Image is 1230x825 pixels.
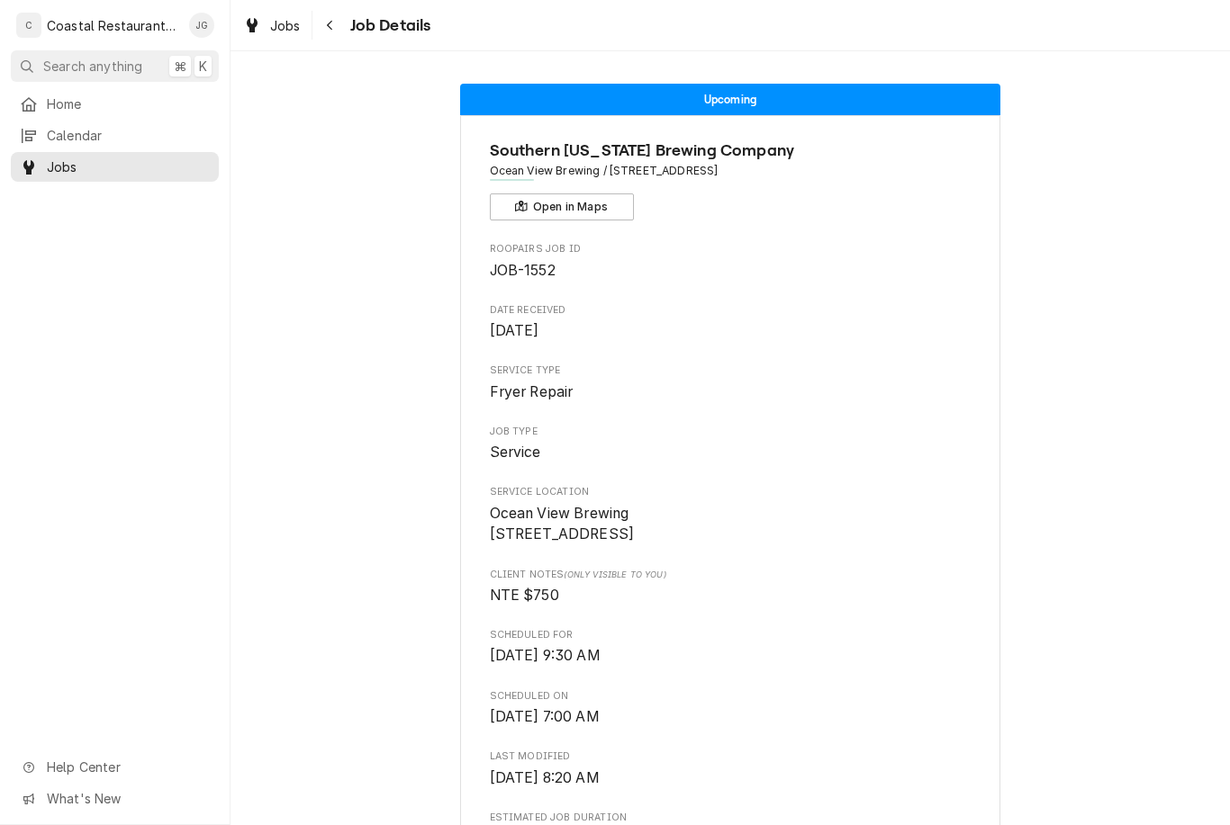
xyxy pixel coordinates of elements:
span: Service Location [490,503,972,545]
a: Jobs [11,152,219,182]
span: What's New [47,789,208,808]
button: Search anything⌘K [11,50,219,82]
div: Job Type [490,425,972,463]
span: Upcoming [704,94,756,105]
a: Go to What's New [11,784,219,813]
span: Fryer Repair [490,383,574,400]
span: Service [490,444,541,461]
div: JG [189,13,214,38]
span: Last Modified [490,749,972,764]
span: [DATE] 9:30 AM [490,647,601,664]
span: Job Type [490,425,972,439]
div: Status [460,84,1000,115]
span: (Only Visible to You) [564,569,665,579]
span: Scheduled On [490,706,972,728]
div: Service Type [490,363,972,402]
span: Job Details [345,13,431,38]
span: Last Modified [490,767,972,789]
span: ⌘ [174,57,186,76]
button: Open in Maps [490,193,634,220]
div: C [16,13,41,38]
span: Home [47,94,210,113]
span: Estimated Job Duration [490,811,972,825]
span: [DATE] 7:00 AM [490,708,600,725]
span: Help Center [47,758,208,776]
span: Jobs [270,16,301,35]
span: Service Location [490,485,972,499]
span: Job Type [490,442,972,463]
span: Date Received [490,303,972,318]
span: Address [490,163,972,179]
a: Go to Help Center [11,752,219,782]
span: Service Type [490,381,972,403]
span: Scheduled On [490,689,972,704]
div: Date Received [490,303,972,342]
button: Navigate back [316,11,345,40]
span: [DATE] 8:20 AM [490,769,600,786]
span: [DATE] [490,322,539,339]
div: Scheduled For [490,628,972,667]
div: James Gatton's Avatar [189,13,214,38]
div: Client Information [490,139,972,220]
a: Calendar [11,121,219,150]
a: Home [11,89,219,119]
span: Calendar [47,126,210,145]
div: Service Location [490,485,972,545]
span: Jobs [47,157,210,176]
span: Search anything [43,57,142,76]
span: Roopairs Job ID [490,260,972,282]
a: Jobs [236,11,308,40]
div: Scheduled On [490,689,972,728]
span: Ocean View Brewing [STREET_ADDRESS] [490,505,635,543]
span: Scheduled For [490,628,972,642]
span: [object Object] [490,585,972,606]
span: Client Notes [490,568,972,582]
span: Scheduled For [490,645,972,667]
span: Name [490,139,972,163]
span: Date Received [490,320,972,342]
span: Roopairs Job ID [490,242,972,256]
span: NTE $750 [490,587,559,604]
span: Service Type [490,363,972,378]
div: Last Modified [490,749,972,788]
span: K [199,57,207,76]
div: [object Object] [490,568,972,606]
div: Coastal Restaurant Repair [47,16,179,35]
span: JOB-1552 [490,262,556,279]
div: Roopairs Job ID [490,242,972,281]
